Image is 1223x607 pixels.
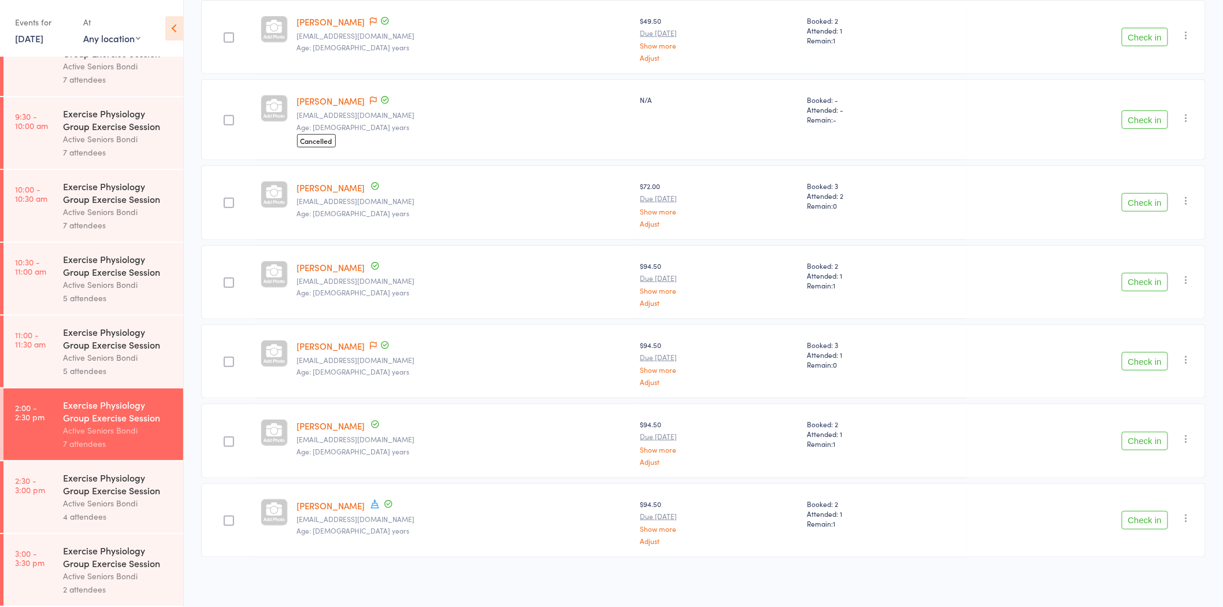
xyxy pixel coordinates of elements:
[63,583,173,596] div: 2 attendees
[640,366,798,373] a: Show more
[297,420,365,432] a: [PERSON_NAME]
[63,471,173,497] div: Exercise Physiology Group Exercise Session
[297,515,631,523] small: angaliwirasinha@optusnet.com.au
[640,419,798,465] div: $94.50
[640,446,798,453] a: Show more
[297,367,410,376] span: Age: [DEMOGRAPHIC_DATA] years
[63,437,173,450] div: 7 attendees
[640,353,798,361] small: Due [DATE]
[1122,511,1168,530] button: Check in
[63,146,173,159] div: 7 attendees
[63,364,173,377] div: 5 attendees
[640,512,798,520] small: Due [DATE]
[3,24,183,96] a: 9:00 -9:30 amExercise Physiology Group Exercise SessionActive Seniors Bondi7 attendees
[3,316,183,387] a: 11:00 -11:30 amExercise Physiology Group Exercise SessionActive Seniors Bondi5 attendees
[640,95,798,105] div: N/A
[807,340,962,350] span: Booked: 3
[1122,273,1168,291] button: Check in
[83,13,140,32] div: At
[63,253,173,278] div: Exercise Physiology Group Exercise Session
[15,184,47,203] time: 10:00 - 10:30 am
[640,29,798,37] small: Due [DATE]
[640,274,798,282] small: Due [DATE]
[3,170,183,242] a: 10:00 -10:30 amExercise Physiology Group Exercise SessionActive Seniors Bondi7 attendees
[833,201,837,210] span: 0
[15,32,43,45] a: [DATE]
[807,114,962,124] span: Remain:
[807,509,962,519] span: Attended: 1
[63,398,173,424] div: Exercise Physiology Group Exercise Session
[640,287,798,294] a: Show more
[297,525,410,535] span: Age: [DEMOGRAPHIC_DATA] years
[807,271,962,280] span: Attended: 1
[297,42,410,52] span: Age: [DEMOGRAPHIC_DATA] years
[297,16,365,28] a: [PERSON_NAME]
[63,325,173,351] div: Exercise Physiology Group Exercise Session
[807,105,962,114] span: Attended: -
[15,112,48,130] time: 9:30 - 10:00 am
[640,54,798,61] a: Adjust
[833,439,835,449] span: 1
[807,419,962,429] span: Booked: 2
[63,424,173,437] div: Active Seniors Bondi
[63,107,173,132] div: Exercise Physiology Group Exercise Session
[807,16,962,25] span: Booked: 2
[63,544,173,569] div: Exercise Physiology Group Exercise Session
[640,220,798,227] a: Adjust
[640,42,798,49] a: Show more
[640,340,798,386] div: $94.50
[297,197,631,205] small: susytok@hotmail.com
[297,182,365,194] a: [PERSON_NAME]
[297,287,410,297] span: Age: [DEMOGRAPHIC_DATA] years
[3,461,183,533] a: 2:30 -3:00 pmExercise Physiology Group Exercise SessionActive Seniors Bondi4 attendees
[15,403,45,421] time: 2:00 - 2:30 pm
[297,277,631,285] small: rhara12@hotmail.com
[807,261,962,271] span: Booked: 2
[63,278,173,291] div: Active Seniors Bondi
[807,280,962,290] span: Remain:
[15,39,45,57] time: 9:00 - 9:30 am
[640,499,798,545] div: $94.50
[3,534,183,606] a: 3:00 -3:30 pmExercise Physiology Group Exercise SessionActive Seniors Bondi2 attendees
[1122,110,1168,129] button: Check in
[640,181,798,227] div: $72.00
[807,95,962,105] span: Booked: -
[1122,352,1168,371] button: Check in
[640,378,798,386] a: Adjust
[297,32,631,40] small: campbellvictoria@gmail.com
[807,350,962,360] span: Attended: 1
[833,360,837,369] span: 0
[297,261,365,273] a: [PERSON_NAME]
[640,261,798,306] div: $94.50
[640,208,798,215] a: Show more
[63,180,173,205] div: Exercise Physiology Group Exercise Session
[3,97,183,169] a: 9:30 -10:00 amExercise Physiology Group Exercise SessionActive Seniors Bondi7 attendees
[297,95,365,107] a: [PERSON_NAME]
[63,132,173,146] div: Active Seniors Bondi
[640,432,798,441] small: Due [DATE]
[807,201,962,210] span: Remain:
[297,446,410,456] span: Age: [DEMOGRAPHIC_DATA] years
[297,499,365,512] a: [PERSON_NAME]
[807,429,962,439] span: Attended: 1
[15,257,46,276] time: 10:30 - 11:00 am
[640,194,798,202] small: Due [DATE]
[807,181,962,191] span: Booked: 3
[807,25,962,35] span: Attended: 1
[297,134,336,147] span: Cancelled
[807,360,962,369] span: Remain:
[63,291,173,305] div: 5 attendees
[833,280,835,290] span: 1
[63,73,173,86] div: 7 attendees
[15,476,45,494] time: 2:30 - 3:00 pm
[63,569,173,583] div: Active Seniors Bondi
[807,499,962,509] span: Booked: 2
[63,205,173,219] div: Active Seniors Bondi
[63,497,173,510] div: Active Seniors Bondi
[63,60,173,73] div: Active Seniors Bondi
[3,243,183,314] a: 10:30 -11:00 amExercise Physiology Group Exercise SessionActive Seniors Bondi5 attendees
[640,525,798,532] a: Show more
[297,122,410,132] span: Age: [DEMOGRAPHIC_DATA] years
[63,219,173,232] div: 7 attendees
[15,330,46,349] time: 11:00 - 11:30 am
